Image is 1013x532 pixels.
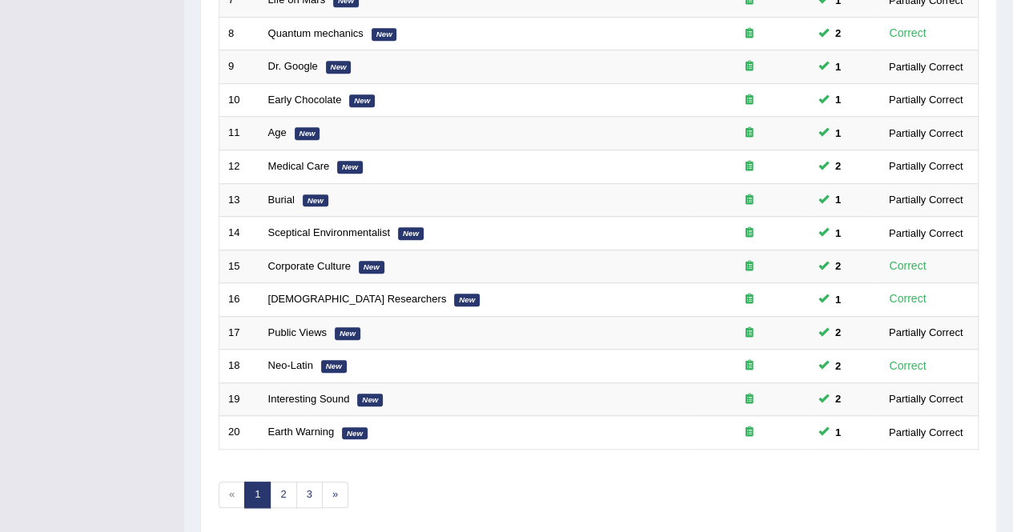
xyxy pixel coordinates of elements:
td: 12 [219,150,259,183]
span: You can still take this question [829,191,847,208]
td: 10 [219,83,259,117]
div: Exam occurring question [698,425,801,440]
div: Exam occurring question [698,193,801,208]
div: Exam occurring question [698,358,801,374]
span: You can still take this question [829,91,847,108]
a: Medical Care [268,160,330,172]
em: New [321,360,347,373]
div: Partially Correct [882,58,969,75]
a: 2 [270,482,296,508]
td: 14 [219,217,259,250]
div: Partially Correct [882,125,969,142]
div: Exam occurring question [698,226,801,241]
td: 18 [219,350,259,383]
div: Partially Correct [882,390,969,407]
span: You can still take this question [829,424,847,441]
a: Dr. Google [268,60,318,72]
em: New [342,427,368,440]
div: Exam occurring question [698,93,801,108]
em: New [398,227,424,240]
a: Interesting Sound [268,393,350,405]
div: Partially Correct [882,91,969,108]
div: Partially Correct [882,324,969,341]
div: Exam occurring question [698,259,801,274]
a: Quantum mechanics [268,27,364,39]
td: 11 [219,117,259,150]
em: New [454,294,480,306]
div: Exam occurring question [698,292,801,307]
a: Burial [268,194,295,206]
em: New [357,394,383,406]
td: 15 [219,250,259,283]
em: New [349,94,375,107]
em: New [303,194,328,207]
div: Exam occurring question [698,26,801,42]
div: Partially Correct [882,424,969,441]
span: You can still take this question [829,125,847,142]
em: New [372,28,397,41]
span: You can still take this question [829,358,847,374]
a: Corporate Culture [268,260,351,272]
a: Early Chocolate [268,94,342,106]
a: Earth Warning [268,426,335,438]
span: You can still take this question [829,25,847,42]
a: 1 [244,482,271,508]
div: Partially Correct [882,225,969,242]
em: New [335,327,360,340]
a: Public Views [268,326,327,338]
div: Exam occurring question [698,59,801,74]
span: You can still take this question [829,324,847,341]
span: You can still take this question [829,58,847,75]
a: Age [268,126,287,138]
div: Correct [882,257,933,275]
em: New [337,161,363,174]
div: Partially Correct [882,158,969,174]
td: 8 [219,17,259,50]
span: You can still take this question [829,258,847,274]
div: Correct [882,290,933,308]
div: Exam occurring question [698,126,801,141]
em: New [326,61,352,74]
div: Correct [882,24,933,42]
span: You can still take this question [829,291,847,308]
div: Partially Correct [882,191,969,208]
a: [DEMOGRAPHIC_DATA] Researchers [268,293,447,305]
em: New [359,261,384,274]
span: You can still take this question [829,390,847,407]
span: You can still take this question [829,225,847,242]
div: Exam occurring question [698,326,801,341]
a: » [322,482,348,508]
td: 13 [219,183,259,217]
span: « [219,482,245,508]
span: You can still take this question [829,158,847,174]
td: 19 [219,382,259,416]
em: New [295,127,320,140]
div: Exam occurring question [698,159,801,174]
td: 17 [219,316,259,350]
td: 20 [219,416,259,450]
td: 9 [219,50,259,84]
div: Correct [882,357,933,375]
td: 16 [219,283,259,317]
a: Neo-Latin [268,359,313,371]
a: 3 [296,482,323,508]
a: Sceptical Environmentalist [268,226,390,238]
div: Exam occurring question [698,392,801,407]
